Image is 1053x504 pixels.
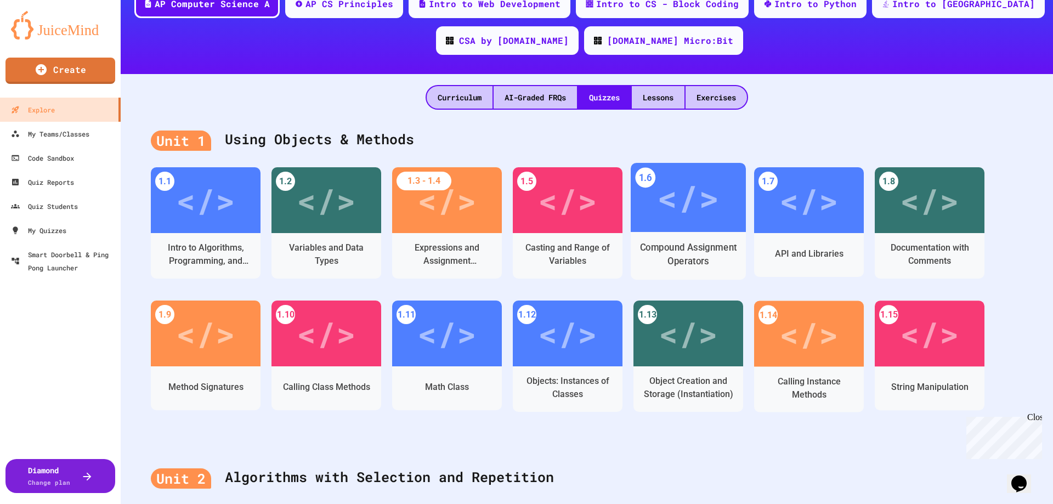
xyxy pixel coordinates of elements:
div: 1.2 [276,172,295,191]
div: Object Creation and Storage (Instantiation) [642,375,735,401]
div: Lessons [632,86,684,109]
div: Curriculum [427,86,492,109]
div: Smart Doorbell & Ping Pong Launcher [11,248,116,274]
div: Intro to Algorithms, Programming, and Compilers [159,241,252,268]
div: My Quizzes [11,224,66,237]
div: Documentation with Comments [883,241,976,268]
div: 1.8 [879,172,898,191]
div: Unit 2 [151,468,211,489]
div: Compound Assignment Operators [639,241,738,268]
div: My Teams/Classes [11,127,89,140]
div: </> [900,175,959,225]
div: Using Objects & Methods [151,118,1023,162]
div: 1.11 [397,305,416,324]
a: Create [5,58,115,84]
div: Casting and Range of Variables [521,241,614,268]
div: </> [900,309,959,358]
div: </> [417,175,477,225]
span: Change plan [28,478,70,486]
div: 1.12 [517,305,536,324]
div: 1.1 [155,172,174,191]
div: Algorithms with Selection and Repetition [151,456,1023,500]
div: String Manipulation [891,381,969,394]
div: </> [657,172,719,224]
img: logo-orange.svg [11,11,110,39]
div: Quiz Students [11,200,78,213]
div: 1.7 [758,172,778,191]
div: 1.13 [638,305,657,324]
div: Exercises [686,86,747,109]
div: Diamond [28,465,70,488]
div: </> [779,175,839,225]
div: 1.14 [758,305,778,325]
img: CODE_logo_RGB.png [446,37,454,44]
div: 1.10 [276,305,295,324]
div: Expressions and Assignment Statements [400,241,494,268]
div: </> [538,175,597,225]
div: Explore [11,103,55,116]
div: Math Class [425,381,469,394]
div: 1.6 [635,168,655,188]
div: Variables and Data Types [280,241,373,268]
div: 1.15 [879,305,898,324]
div: Chat with us now!Close [4,4,76,70]
div: </> [538,309,597,358]
div: [DOMAIN_NAME] Micro:Bit [607,34,733,47]
div: 1.5 [517,172,536,191]
div: 1.3 - 1.4 [397,172,451,190]
button: DiamondChange plan [5,459,115,493]
div: </> [659,309,718,358]
iframe: chat widget [962,412,1042,459]
div: </> [176,309,235,358]
div: API and Libraries [775,247,843,261]
div: </> [297,175,356,225]
iframe: chat widget [1007,460,1042,493]
div: </> [417,309,477,358]
div: CSA by [DOMAIN_NAME] [459,34,569,47]
div: </> [297,309,356,358]
div: </> [779,309,839,359]
div: Calling Instance Methods [762,375,856,401]
img: CODE_logo_RGB.png [594,37,602,44]
div: 1.9 [155,305,174,324]
div: Calling Class Methods [283,381,370,394]
div: Objects: Instances of Classes [521,375,614,401]
div: AI-Graded FRQs [494,86,577,109]
div: Method Signatures [168,381,244,394]
div: Unit 1 [151,131,211,151]
div: Code Sandbox [11,151,74,165]
div: </> [176,175,235,225]
div: Quiz Reports [11,175,74,189]
div: Quizzes [578,86,631,109]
